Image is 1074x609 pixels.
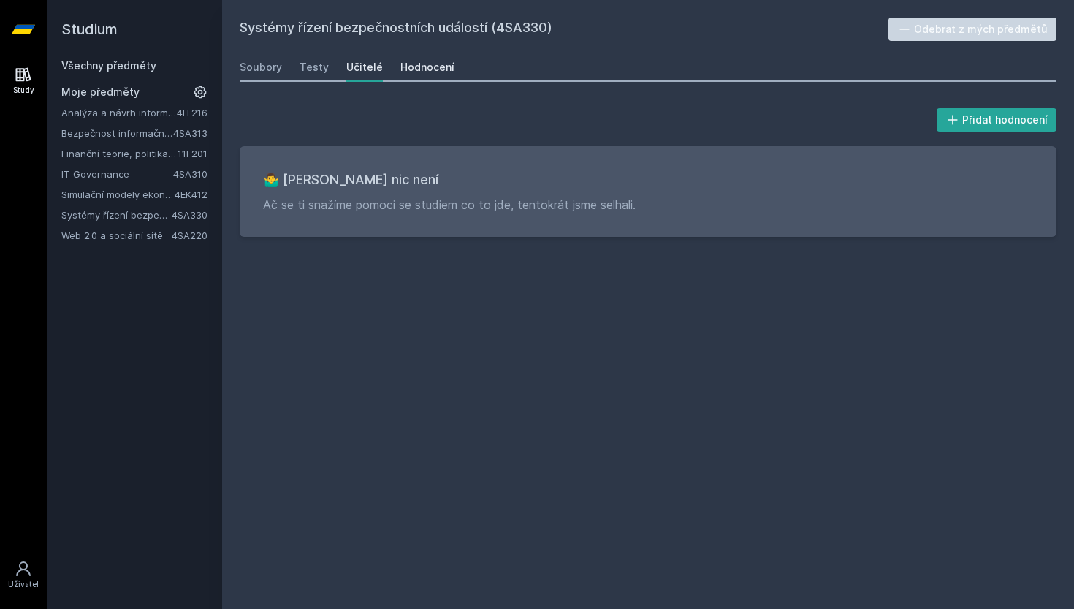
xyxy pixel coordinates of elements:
[346,60,383,75] div: Učitelé
[61,187,175,202] a: Simulační modely ekonomických procesů
[61,126,173,140] a: Bezpečnost informačních systémů
[61,59,156,72] a: Všechny předměty
[173,127,207,139] a: 4SA313
[346,53,383,82] a: Učitelé
[3,553,44,597] a: Uživatel
[263,196,1033,213] p: Ač se ti snažíme pomoci se studiem co to jde, tentokrát jsme selhali.
[172,230,207,241] a: 4SA220
[8,579,39,590] div: Uživatel
[3,58,44,103] a: Study
[61,167,173,181] a: IT Governance
[178,148,207,159] a: 11F201
[61,228,172,243] a: Web 2.0 a sociální sítě
[175,189,207,200] a: 4EK412
[937,108,1057,132] button: Přidat hodnocení
[177,107,207,118] a: 4IT216
[61,85,140,99] span: Moje předměty
[61,208,172,222] a: Systémy řízení bezpečnostních událostí
[61,146,178,161] a: Finanční teorie, politika a instituce
[240,60,282,75] div: Soubory
[263,170,1033,190] h3: 🤷‍♂️ [PERSON_NAME] nic není
[400,60,454,75] div: Hodnocení
[13,85,34,96] div: Study
[61,105,177,120] a: Analýza a návrh informačních systémů
[172,209,207,221] a: 4SA330
[173,168,207,180] a: 4SA310
[240,18,888,41] h2: Systémy řízení bezpečnostních událostí (4SA330)
[300,60,329,75] div: Testy
[888,18,1057,41] button: Odebrat z mých předmětů
[400,53,454,82] a: Hodnocení
[240,53,282,82] a: Soubory
[300,53,329,82] a: Testy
